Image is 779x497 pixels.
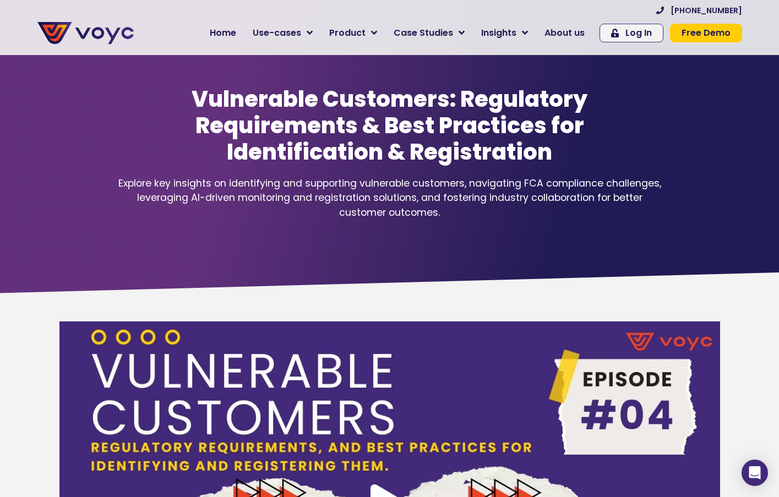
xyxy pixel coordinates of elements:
[742,460,768,486] div: Open Intercom Messenger
[473,22,536,44] a: Insights
[201,22,244,44] a: Home
[481,26,516,40] span: Insights
[329,26,366,40] span: Product
[536,22,593,44] a: About us
[115,176,665,220] p: Explore key insights on identifying and supporting vulnerable customers, navigating FCA complianc...
[682,29,731,37] span: Free Demo
[210,26,236,40] span: Home
[600,24,663,42] a: Log In
[253,26,301,40] span: Use-cases
[656,7,742,14] a: [PHONE_NUMBER]
[394,26,453,40] span: Case Studies
[244,22,321,44] a: Use-cases
[670,24,742,42] a: Free Demo
[321,22,385,44] a: Product
[385,22,473,44] a: Case Studies
[544,26,585,40] span: About us
[671,7,742,14] span: [PHONE_NUMBER]
[37,22,134,44] img: voyc-full-logo
[625,29,652,37] span: Log In
[117,86,662,165] h1: Vulnerable Customers: Regulatory Requirements & Best Practices for Identification & Registration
